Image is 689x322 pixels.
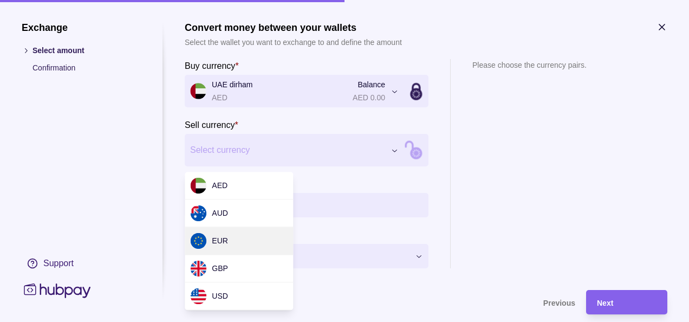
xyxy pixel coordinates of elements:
[190,288,206,304] img: us
[190,233,206,249] img: eu
[212,236,228,245] span: EUR
[212,264,228,273] span: GBP
[190,205,206,221] img: au
[190,260,206,276] img: gb
[212,209,228,217] span: AUD
[212,292,228,300] span: USD
[190,177,206,194] img: ae
[212,181,227,190] span: AED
